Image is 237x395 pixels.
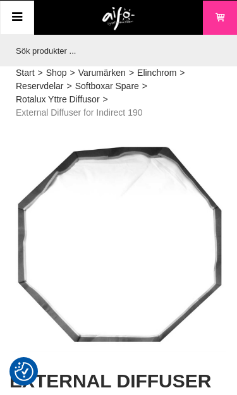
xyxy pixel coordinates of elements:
img: Revisit consent button [15,362,33,381]
button: Samtyckesinställningar [15,360,33,383]
input: Sök produkter ... [9,35,221,66]
img: logo.png [102,7,135,31]
span: > [142,80,147,93]
span: > [103,93,108,106]
span: > [129,66,134,80]
a: Softboxar Spare [75,80,139,93]
span: External Diffuser for Indirect 190 [16,106,143,119]
span: > [70,66,75,80]
span: > [66,80,71,93]
a: Reservdelar [16,80,63,93]
a: Elinchrom [137,66,176,80]
span: > [38,66,43,80]
a: Rotalux Yttre Diffusor [16,93,100,106]
a: Varumärken [78,66,126,80]
a: Shop [46,66,67,80]
span: > [179,66,185,80]
a: Start [16,66,35,80]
